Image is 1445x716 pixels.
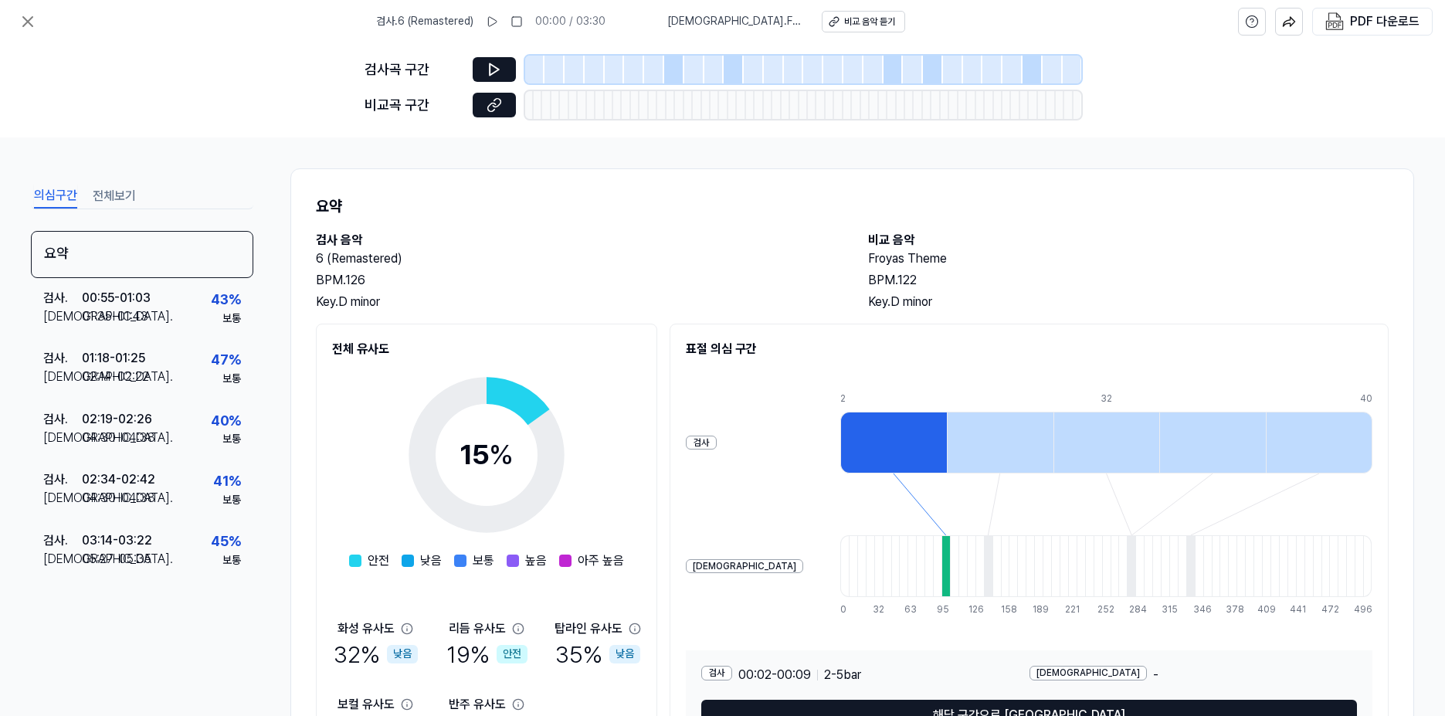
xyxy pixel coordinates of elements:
[43,289,82,307] div: 검사 .
[1033,603,1041,616] div: 189
[43,368,82,386] div: [DEMOGRAPHIC_DATA] .
[316,231,837,249] h2: 검사 음악
[82,289,151,307] div: 00:55 - 01:03
[43,550,82,568] div: [DEMOGRAPHIC_DATA] .
[822,11,905,32] button: 비교 음악 듣기
[686,340,1372,358] h2: 표절 의심 구간
[43,429,82,447] div: [DEMOGRAPHIC_DATA] .
[460,434,514,476] div: 15
[1001,603,1009,616] div: 158
[420,551,442,570] span: 낮음
[82,489,155,507] div: 04:30 - 04:38
[968,603,977,616] div: 126
[1065,603,1074,616] div: 221
[43,531,82,550] div: 검사 .
[82,368,149,386] div: 02:14 - 02:22
[473,551,494,570] span: 보통
[222,553,241,568] div: 보통
[82,550,151,568] div: 05:27 - 05:35
[868,271,1389,290] div: BPM. 122
[904,603,913,616] div: 63
[316,271,837,290] div: BPM. 126
[211,410,241,433] div: 40 %
[868,231,1389,249] h2: 비교 음악
[316,249,837,268] h2: 6 (Remastered)
[840,392,947,406] div: 2
[738,666,811,684] span: 00:02 - 00:09
[387,645,418,663] div: 낮음
[368,551,389,570] span: 안전
[1322,8,1423,35] button: PDF 다운로드
[332,340,641,358] h2: 전체 유사도
[31,231,253,278] div: 요약
[82,410,152,429] div: 02:19 - 02:26
[43,349,82,368] div: 검사 .
[43,410,82,429] div: 검사 .
[609,645,640,663] div: 낮음
[365,59,463,81] div: 검사곡 구간
[1101,392,1207,406] div: 32
[449,695,506,714] div: 반주 유사도
[840,603,849,616] div: 0
[1097,603,1106,616] div: 252
[334,638,418,670] div: 32 %
[1325,12,1344,31] img: PDF Download
[667,14,803,29] span: [DEMOGRAPHIC_DATA] . Froyas Theme
[1354,603,1372,616] div: 496
[82,531,152,550] div: 03:14 - 03:22
[213,470,241,493] div: 41 %
[211,289,241,311] div: 43 %
[1226,603,1234,616] div: 378
[868,249,1389,268] h2: Froyas Theme
[211,349,241,372] div: 47 %
[1029,666,1358,684] div: -
[937,603,945,616] div: 95
[1238,8,1266,36] button: help
[338,695,395,714] div: 보컬 유사도
[446,638,527,670] div: 19 %
[1193,603,1202,616] div: 346
[222,311,241,327] div: 보통
[873,603,881,616] div: 32
[211,531,241,553] div: 45 %
[365,94,463,117] div: 비교곡 구간
[868,293,1389,311] div: Key. D minor
[82,429,155,447] div: 04:30 - 04:38
[1282,15,1296,29] img: share
[316,293,837,311] div: Key. D minor
[43,307,82,326] div: [DEMOGRAPHIC_DATA] .
[34,184,77,209] button: 의심구간
[844,15,895,29] div: 비교 음악 듣기
[578,551,624,570] span: 아주 높음
[43,470,82,489] div: 검사 .
[376,14,473,29] span: 검사 . 6 (Remastered)
[82,307,148,326] div: 01:35 - 01:43
[489,438,514,471] span: %
[1029,666,1147,680] div: [DEMOGRAPHIC_DATA]
[686,436,717,450] div: 검사
[1360,392,1372,406] div: 40
[525,551,547,570] span: 높음
[1162,603,1170,616] div: 315
[43,489,82,507] div: [DEMOGRAPHIC_DATA] .
[93,184,136,209] button: 전체보기
[535,14,605,29] div: 00:00 / 03:30
[686,559,803,574] div: [DEMOGRAPHIC_DATA]
[338,619,395,638] div: 화성 유사도
[449,619,506,638] div: 리듬 유사도
[316,194,1389,219] h1: 요약
[1290,603,1298,616] div: 441
[1257,603,1266,616] div: 409
[1245,14,1259,29] svg: help
[555,638,640,670] div: 35 %
[222,372,241,387] div: 보통
[1129,603,1138,616] div: 284
[82,470,155,489] div: 02:34 - 02:42
[222,493,241,508] div: 보통
[555,619,622,638] div: 탑라인 유사도
[1350,12,1420,32] div: PDF 다운로드
[82,349,145,368] div: 01:18 - 01:25
[222,432,241,447] div: 보통
[1321,603,1330,616] div: 472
